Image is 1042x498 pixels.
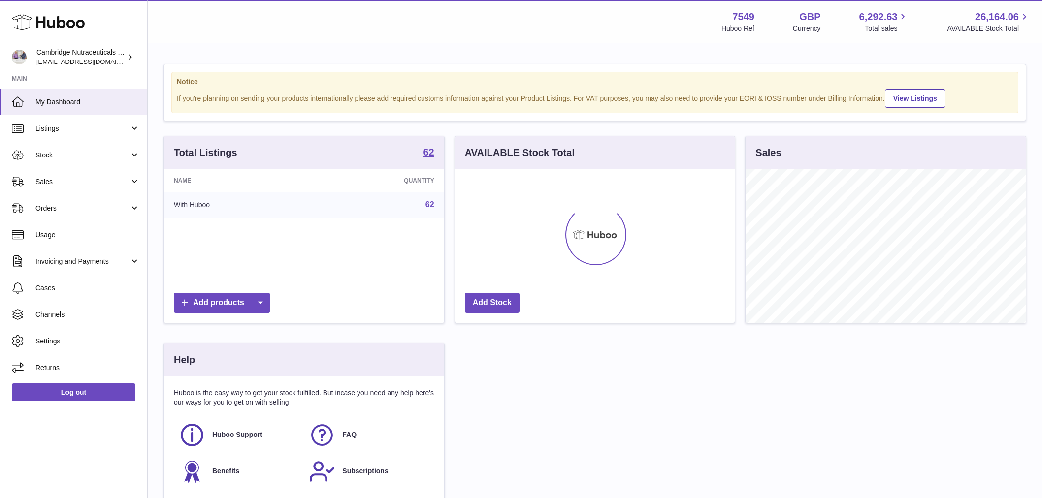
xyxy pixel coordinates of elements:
h3: Sales [755,146,781,159]
span: Cases [35,283,140,293]
a: Add Stock [465,293,520,313]
strong: Notice [177,77,1013,87]
div: Cambridge Nutraceuticals Ltd [36,48,125,66]
span: Invoicing and Payments [35,257,130,266]
span: Orders [35,204,130,213]
span: Stock [35,151,130,160]
a: 26,164.06 AVAILABLE Stock Total [947,10,1030,33]
a: 6,292.63 Total sales [859,10,909,33]
span: 26,164.06 [975,10,1019,24]
img: qvc@camnutra.com [12,50,27,64]
strong: 62 [423,147,434,157]
div: Huboo Ref [721,24,754,33]
span: Returns [35,363,140,373]
span: Settings [35,337,140,346]
span: FAQ [342,430,357,439]
a: Benefits [179,458,299,485]
th: Name [164,169,312,192]
span: Usage [35,230,140,240]
span: My Dashboard [35,97,140,107]
span: Total sales [865,24,909,33]
a: Subscriptions [309,458,429,485]
a: Log out [12,383,135,401]
span: Huboo Support [212,430,262,439]
td: With Huboo [164,192,312,218]
a: 62 [423,147,434,159]
p: Huboo is the easy way to get your stock fulfilled. But incase you need any help here's our ways f... [174,388,434,407]
span: Sales [35,177,130,187]
span: Subscriptions [342,467,388,476]
a: View Listings [885,89,945,108]
a: 62 [425,200,434,209]
div: If you're planning on sending your products internationally please add required customs informati... [177,88,1013,108]
strong: 7549 [732,10,754,24]
h3: AVAILABLE Stock Total [465,146,575,159]
a: FAQ [309,422,429,448]
span: 6,292.63 [859,10,898,24]
div: Currency [793,24,821,33]
span: [EMAIL_ADDRESS][DOMAIN_NAME] [36,58,145,65]
a: Huboo Support [179,422,299,448]
h3: Help [174,353,195,367]
span: Channels [35,310,140,319]
th: Quantity [312,169,444,192]
h3: Total Listings [174,146,237,159]
strong: GBP [799,10,820,24]
span: Listings [35,124,130,133]
span: Benefits [212,467,239,476]
span: AVAILABLE Stock Total [947,24,1030,33]
a: Add products [174,293,270,313]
